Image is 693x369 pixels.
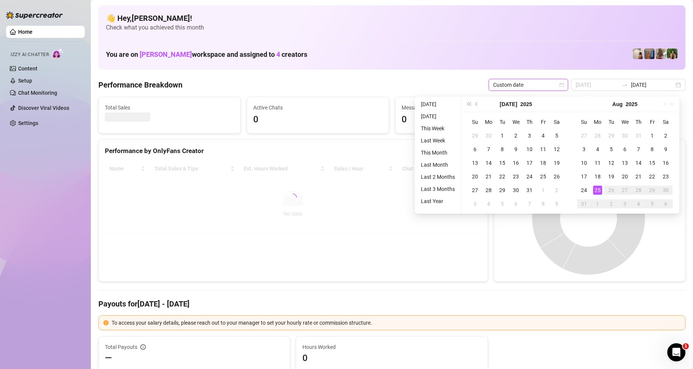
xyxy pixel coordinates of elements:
div: 31 [525,186,534,195]
td: 2025-08-09 [550,197,564,211]
span: Total Sales [105,103,234,112]
td: 2025-07-12 [550,142,564,156]
span: 4 [276,50,280,58]
button: Last year (Control + left) [464,97,473,112]
td: 2025-07-14 [482,156,495,170]
td: 2025-08-05 [495,197,509,211]
div: 24 [579,186,589,195]
div: 30 [484,131,493,140]
th: Tu [495,115,509,129]
div: 1 [648,131,657,140]
div: 23 [511,172,520,181]
td: 2025-07-02 [509,129,523,142]
div: 7 [634,145,643,154]
th: Sa [659,115,673,129]
td: 2025-09-03 [618,197,632,211]
div: 22 [648,172,657,181]
td: 2025-07-23 [509,170,523,183]
span: — [105,352,112,364]
div: 2 [661,131,670,140]
li: Last Week [418,136,458,145]
div: 29 [470,131,480,140]
td: 2025-08-02 [550,183,564,197]
li: Last Year [418,197,458,206]
td: 2025-08-17 [577,170,591,183]
div: 5 [607,145,616,154]
a: Discover Viral Videos [18,105,69,111]
img: Nathaniel [667,48,677,59]
td: 2025-07-08 [495,142,509,156]
td: 2025-08-02 [659,129,673,142]
div: 6 [661,199,670,208]
span: Messages Sent [402,103,531,112]
div: 2 [607,199,616,208]
span: swap-right [622,82,628,88]
div: 19 [552,158,561,167]
td: 2025-08-18 [591,170,604,183]
div: 8 [648,145,657,154]
div: 30 [511,186,520,195]
td: 2025-09-02 [604,197,618,211]
td: 2025-08-29 [645,183,659,197]
th: Mo [482,115,495,129]
td: 2025-06-29 [468,129,482,142]
div: 16 [511,158,520,167]
td: 2025-08-25 [591,183,604,197]
div: 28 [593,131,602,140]
div: 12 [607,158,616,167]
div: 27 [470,186,480,195]
td: 2025-08-20 [618,170,632,183]
a: Settings [18,120,38,126]
div: 29 [498,186,507,195]
div: 30 [620,131,629,140]
td: 2025-07-11 [536,142,550,156]
td: 2025-09-04 [632,197,645,211]
td: 2025-07-01 [495,129,509,142]
div: 21 [634,172,643,181]
div: 5 [552,131,561,140]
th: Fr [645,115,659,129]
td: 2025-07-29 [604,129,618,142]
div: To access your salary details, please reach out to your manager to set your hourly rate or commis... [112,319,681,327]
td: 2025-08-07 [632,142,645,156]
div: 5 [498,199,507,208]
td: 2025-09-06 [659,197,673,211]
td: 2025-07-07 [482,142,495,156]
div: 26 [552,172,561,181]
td: 2025-08-05 [604,142,618,156]
td: 2025-08-06 [509,197,523,211]
button: Previous month (PageUp) [473,97,481,112]
td: 2025-07-21 [482,170,495,183]
div: 7 [525,199,534,208]
span: info-circle [140,344,146,350]
div: 8 [498,145,507,154]
span: Check what you achieved this month [106,23,678,32]
li: This Week [418,124,458,133]
img: AI Chatter [52,48,64,59]
th: Sa [550,115,564,129]
td: 2025-08-26 [604,183,618,197]
td: 2025-07-19 [550,156,564,170]
div: 11 [539,145,548,154]
div: 3 [579,145,589,154]
div: 14 [634,158,643,167]
span: 0 [402,113,531,127]
td: 2025-07-28 [482,183,495,197]
th: Fr [536,115,550,129]
td: 2025-08-10 [577,156,591,170]
div: 3 [620,199,629,208]
div: 18 [539,158,548,167]
span: Active Chats [253,103,383,112]
div: Performance by OnlyFans Creator [105,146,481,156]
td: 2025-07-30 [509,183,523,197]
li: Last 2 Months [418,172,458,181]
div: 31 [579,199,589,208]
td: 2025-07-30 [618,129,632,142]
div: 2 [552,186,561,195]
div: 29 [607,131,616,140]
div: 25 [539,172,548,181]
th: We [509,115,523,129]
h4: 👋 Hey, [PERSON_NAME] ! [106,13,678,23]
img: Nathaniel [656,48,666,59]
div: 10 [525,145,534,154]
